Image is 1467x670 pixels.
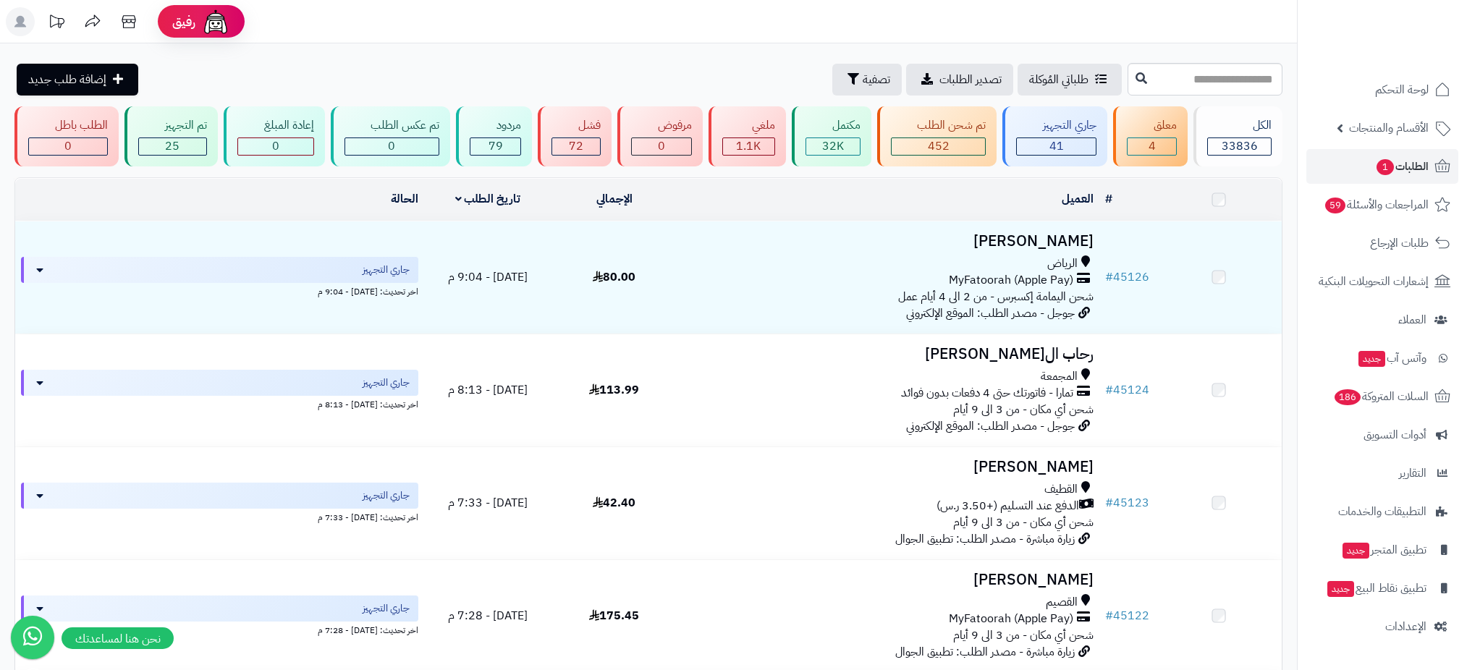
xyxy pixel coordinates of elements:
[552,138,600,155] div: 72
[1349,118,1429,138] span: الأقسام والمنتجات
[1105,381,1149,399] a: #45124
[38,7,75,40] a: تحديثات المنصة
[874,106,1000,166] a: تم شحن الطلب 452
[1047,255,1078,272] span: الرياض
[569,137,583,155] span: 72
[658,137,665,155] span: 0
[901,385,1073,402] span: تمارا - فاتورتك حتى 4 دفعات بدون فوائد
[1017,138,1096,155] div: 41
[832,64,902,96] button: تصفية
[1335,389,1361,405] span: 186
[892,138,986,155] div: 452
[29,138,107,155] div: 0
[906,64,1013,96] a: تصدير الطلبات
[1306,571,1458,606] a: تطبيق نقاط البيعجديد
[1341,540,1426,560] span: تطبيق المتجر
[448,268,528,286] span: [DATE] - 9:04 م
[448,494,528,512] span: [DATE] - 7:33 م
[1306,494,1458,529] a: التطبيقات والخدمات
[806,117,861,134] div: مكتمل
[172,13,195,30] span: رفيق
[593,268,635,286] span: 80.00
[631,117,692,134] div: مرفوض
[614,106,706,166] a: مرفوض 0
[1327,581,1354,597] span: جديد
[272,137,279,155] span: 0
[138,117,207,134] div: تم التجهيز
[1062,190,1094,208] a: العميل
[122,106,221,166] a: تم التجهيز 25
[1398,310,1426,330] span: العملاء
[706,106,789,166] a: ملغي 1.1K
[683,233,1094,250] h3: [PERSON_NAME]
[863,71,890,88] span: تصفية
[1149,137,1156,155] span: 4
[1399,463,1426,483] span: التقارير
[344,117,440,134] div: تم عكس الطلب
[1018,64,1122,96] a: طلباتي المُوكلة
[593,494,635,512] span: 42.40
[1385,616,1426,637] span: الإعدادات
[489,137,503,155] span: 79
[165,137,179,155] span: 25
[535,106,614,166] a: فشل 72
[363,376,410,390] span: جاري التجهيز
[906,305,1075,322] span: جوجل - مصدر الطلب: الموقع الإلكتروني
[1364,425,1426,445] span: أدوات التسويق
[928,137,950,155] span: 452
[1333,386,1429,407] span: السلات المتروكة
[470,138,520,155] div: 79
[1358,351,1385,367] span: جديد
[1306,149,1458,184] a: الطلبات1
[328,106,454,166] a: تم عكس الطلب 0
[1319,271,1429,292] span: إشعارات التحويلات البنكية
[822,137,844,155] span: 32K
[953,401,1094,418] span: شحن أي مكان - من 3 الى 9 أيام
[1306,609,1458,644] a: الإعدادات
[64,137,72,155] span: 0
[470,117,521,134] div: مردود
[1306,456,1458,491] a: التقارير
[1110,106,1191,166] a: معلق 4
[596,190,633,208] a: الإجمالي
[21,283,418,298] div: اخر تحديث: [DATE] - 9:04 م
[1306,226,1458,260] a: طلبات الإرجاع
[683,572,1094,588] h3: [PERSON_NAME]
[906,417,1075,435] span: جوجل - مصدر الطلب: الموقع الإلكتروني
[895,530,1075,548] span: زيارة مباشرة - مصدر الطلب: تطبيق الجوال
[221,106,328,166] a: إعادة المبلغ 0
[21,622,418,637] div: اخر تحديث: [DATE] - 7:28 م
[391,190,418,208] a: الحالة
[1044,481,1078,498] span: القطيف
[1222,137,1258,155] span: 33836
[1306,379,1458,414] a: السلات المتروكة186
[589,381,639,399] span: 113.99
[895,643,1075,661] span: زيارة مباشرة - مصدر الطلب: تطبيق الجوال
[891,117,986,134] div: تم شحن الطلب
[1326,578,1426,598] span: تطبيق نقاط البيع
[1324,195,1429,215] span: المراجعات والأسئلة
[1105,190,1112,208] a: #
[1306,72,1458,107] a: لوحة التحكم
[806,138,860,155] div: 32048
[1306,187,1458,222] a: المراجعات والأسئلة59
[448,381,528,399] span: [DATE] - 8:13 م
[1041,368,1078,385] span: المجمعة
[345,138,439,155] div: 0
[939,71,1002,88] span: تصدير الطلبات
[363,601,410,616] span: جاري التجهيز
[453,106,535,166] a: مردود 79
[937,498,1079,514] span: الدفع عند التسليم (+3.50 ر.س)
[1338,501,1426,522] span: التطبيقات والخدمات
[139,138,206,155] div: 25
[1105,607,1149,624] a: #45122
[1105,268,1149,286] a: #45126
[238,138,313,155] div: 0
[953,514,1094,531] span: شحن أي مكان - من 3 الى 9 أيام
[589,607,639,624] span: 175.45
[1105,494,1149,512] a: #45123
[949,272,1073,289] span: MyFatoorah (Apple Pay)
[722,117,775,134] div: ملغي
[448,607,528,624] span: [DATE] - 7:28 م
[1375,156,1429,177] span: الطلبات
